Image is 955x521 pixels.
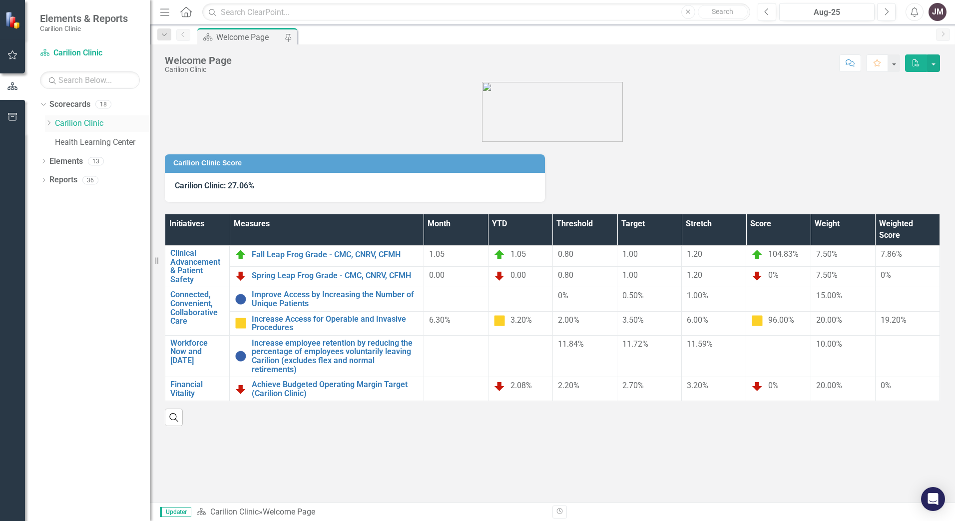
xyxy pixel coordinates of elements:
[170,249,224,284] a: Clinical Advancement & Patient Safety
[55,118,150,129] a: Carilion Clinic
[510,270,526,280] span: 0.00
[768,381,779,390] span: 0%
[881,381,891,390] span: 0%
[170,339,224,365] a: Workforce Now and [DATE]
[40,12,128,24] span: Elements & Reports
[493,249,505,261] img: On Target
[779,3,875,21] button: Aug-25
[235,293,247,305] img: No Information
[429,270,445,280] span: 0.00
[429,249,445,259] span: 1.05
[558,339,584,349] span: 11.84%
[751,380,763,392] img: Below Plan
[558,249,573,259] span: 0.80
[493,315,505,327] img: Caution
[751,270,763,282] img: Below Plan
[170,380,224,398] a: Financial Vitality
[816,270,838,280] span: 7.50%
[49,174,77,186] a: Reports
[429,315,451,325] span: 6.30%
[196,507,545,518] div: »
[252,380,419,398] a: Achieve Budgeted Operating Margin Target (Carilion Clinic)
[165,377,230,401] td: Double-Click to Edit Right Click for Context Menu
[49,156,83,167] a: Elements
[230,246,424,267] td: Double-Click to Edit Right Click for Context Menu
[216,31,282,43] div: Welcome Page
[170,290,224,325] a: Connected, Convenient, Collaborative Care
[263,507,315,517] div: Welcome Page
[751,249,763,261] img: On Target
[622,291,644,300] span: 0.50%
[816,249,838,259] span: 7.50%
[40,47,140,59] a: Carilion Clinic
[493,270,505,282] img: Below Plan
[816,381,842,390] span: 20.00%
[165,246,230,287] td: Double-Click to Edit Right Click for Context Menu
[230,335,424,377] td: Double-Click to Edit Right Click for Context Menu
[230,287,424,311] td: Double-Click to Edit Right Click for Context Menu
[252,290,419,308] a: Improve Access by Increasing the Number of Unique Patients
[482,82,623,142] img: carilion%20clinic%20logo%202.0.png
[95,100,111,109] div: 18
[510,381,532,390] span: 2.08%
[160,507,191,517] span: Updater
[558,291,568,300] span: 0%
[252,315,419,332] a: Increase Access for Operable and Invasive Procedures
[173,159,540,167] h3: Carilion Clinic Score
[622,381,644,390] span: 2.70%
[252,339,419,374] a: Increase employee retention by reducing the percentage of employees voluntarily leaving Carilion ...
[881,270,891,280] span: 0%
[816,315,842,325] span: 20.00%
[768,315,794,325] span: 96.00%
[88,157,104,165] div: 13
[210,507,259,517] a: Carilion Clinic
[235,383,247,395] img: Below Plan
[687,381,708,390] span: 3.20%
[768,249,799,259] span: 104.83%
[687,270,702,280] span: 1.20
[235,270,247,282] img: Below Plan
[558,270,573,280] span: 0.80
[929,3,947,21] button: JM
[230,311,424,335] td: Double-Click to Edit Right Click for Context Menu
[751,315,763,327] img: Caution
[5,11,22,29] img: ClearPoint Strategy
[82,176,98,184] div: 36
[235,249,247,261] img: On Target
[687,315,708,325] span: 6.00%
[687,249,702,259] span: 1.20
[698,5,748,19] button: Search
[816,339,842,349] span: 10.00%
[768,270,779,280] span: 0%
[493,380,505,392] img: Below Plan
[712,7,733,15] span: Search
[622,315,644,325] span: 3.50%
[40,24,128,32] small: Carilion Clinic
[252,271,419,280] a: Spring Leap Frog Grade - CMC, CNRV, CFMH
[235,317,247,329] img: Caution
[165,335,230,377] td: Double-Click to Edit Right Click for Context Menu
[165,66,232,73] div: Carilion Clinic
[783,6,871,18] div: Aug-25
[40,71,140,89] input: Search Below...
[49,99,90,110] a: Scorecards
[558,315,579,325] span: 2.00%
[816,291,842,300] span: 15.00%
[230,266,424,287] td: Double-Click to Edit Right Click for Context Menu
[165,55,232,66] div: Welcome Page
[55,137,150,148] a: Health Learning Center
[881,249,902,259] span: 7.86%
[235,350,247,362] img: No Information
[921,487,945,511] div: Open Intercom Messenger
[881,315,907,325] span: 19.20%
[687,339,713,349] span: 11.59%
[622,270,638,280] span: 1.00
[510,249,526,259] span: 1.05
[622,339,648,349] span: 11.72%
[622,249,638,259] span: 1.00
[558,381,579,390] span: 2.20%
[202,3,750,21] input: Search ClearPoint...
[510,315,532,325] span: 3.20%
[230,377,424,401] td: Double-Click to Edit Right Click for Context Menu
